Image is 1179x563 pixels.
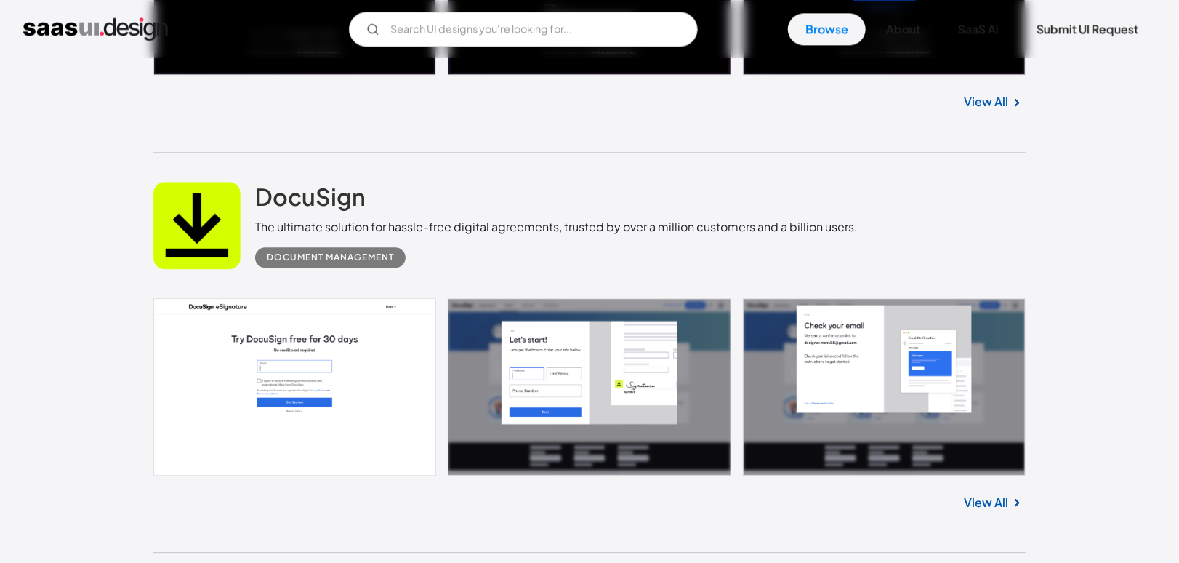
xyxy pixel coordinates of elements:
[23,17,168,41] a: home
[255,182,366,211] h2: DocuSign
[788,13,866,45] a: Browse
[869,13,938,45] a: About
[964,494,1008,511] a: View All
[267,249,394,266] div: Document Management
[964,93,1008,111] a: View All
[255,218,858,236] div: The ultimate solution for hassle-free digital agreements, trusted by over a million customers and...
[349,12,698,47] form: Email Form
[941,13,1016,45] a: SaaS Ai
[255,182,366,218] a: DocuSign
[1019,13,1156,45] a: Submit UI Request
[349,12,698,47] input: Search UI designs you're looking for...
